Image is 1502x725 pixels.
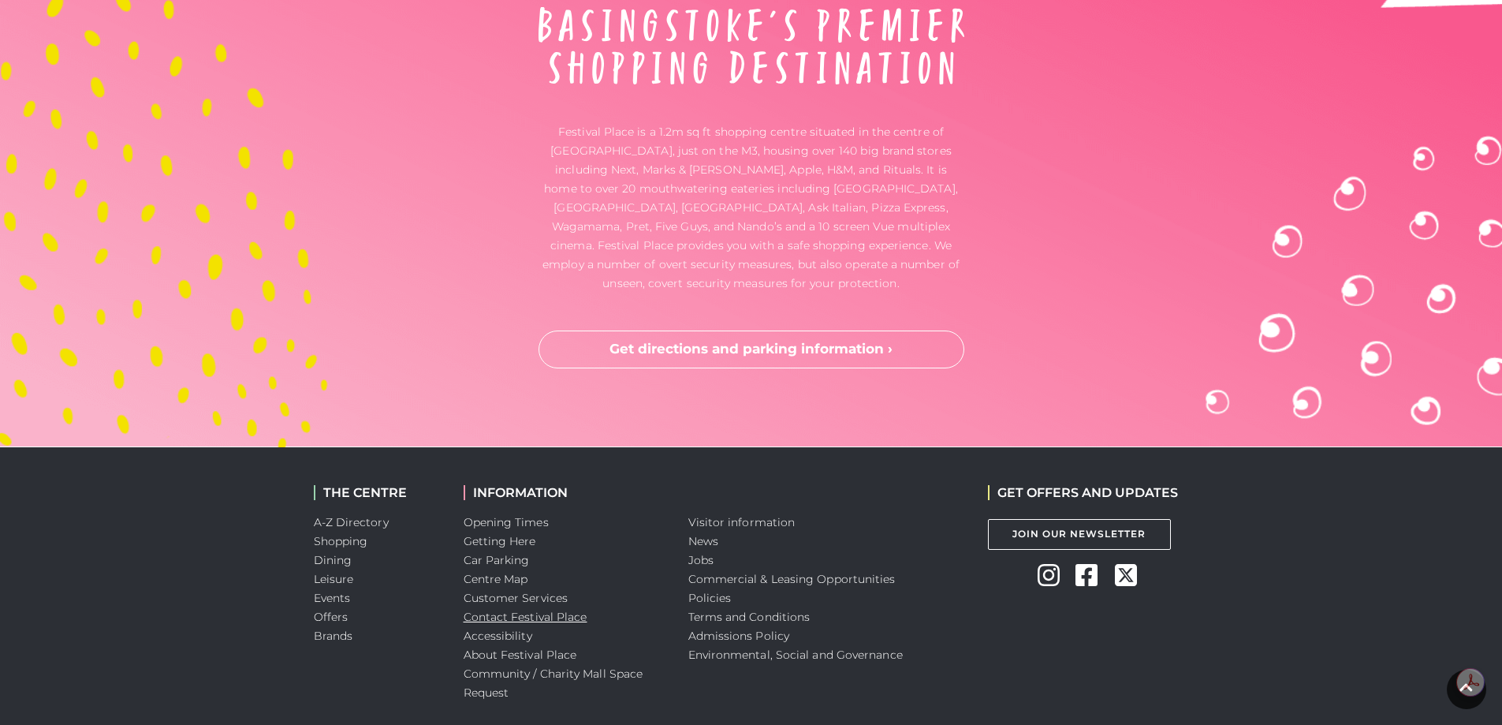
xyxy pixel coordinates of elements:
h2: THE CENTRE [314,485,440,500]
a: Visitor information [688,515,796,529]
a: Opening Times [464,515,549,529]
a: Events [314,591,351,605]
a: Community / Charity Mall Space Request [464,667,643,700]
a: Getting Here [464,534,536,548]
img: About Festival Place [539,7,964,84]
a: Join Our Newsletter [988,519,1171,550]
a: About Festival Place [464,648,577,662]
a: A-Z Directory [314,515,389,529]
a: Dining [314,553,352,567]
a: Policies [688,591,732,605]
a: Leisure [314,572,354,586]
a: News [688,534,718,548]
a: Contact Festival Place [464,610,587,624]
a: Accessibility [464,629,532,643]
a: Get directions and parking information › [539,331,964,368]
a: Commercial & Leasing Opportunities [688,572,896,586]
a: Admissions Policy [688,629,790,643]
h2: INFORMATION [464,485,665,500]
a: Jobs [688,553,714,567]
a: Car Parking [464,553,530,567]
a: Customer Services [464,591,568,605]
a: Brands [314,629,353,643]
a: Environmental, Social and Governance [688,648,903,662]
a: Terms and Conditions [688,610,811,624]
a: Offers [314,610,348,624]
h2: GET OFFERS AND UPDATES [988,485,1178,500]
a: Shopping [314,534,368,548]
a: Centre Map [464,572,528,586]
p: Festival Place is a 1.2m sq ft shopping centre situated in the centre of [GEOGRAPHIC_DATA], just ... [539,122,964,293]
